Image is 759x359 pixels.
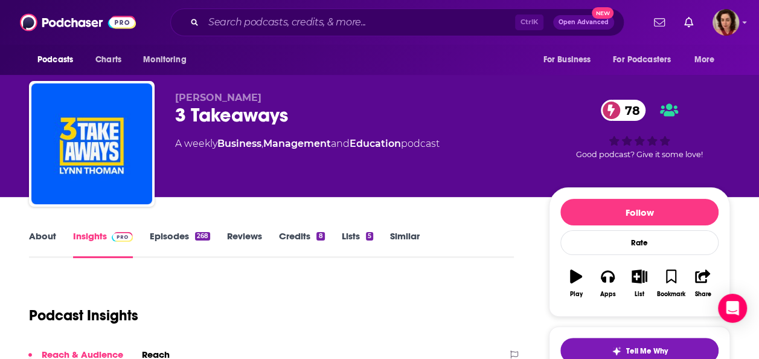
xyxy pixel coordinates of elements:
[366,232,373,241] div: 5
[624,262,655,305] button: List
[694,291,711,298] div: Share
[331,138,350,149] span: and
[95,51,121,68] span: Charts
[592,262,623,305] button: Apps
[543,51,591,68] span: For Business
[515,15,543,30] span: Ctrl K
[263,138,331,149] a: Management
[686,48,730,71] button: open menu
[553,15,614,30] button: Open AdvancedNew
[576,150,703,159] span: Good podcast? Give it some love!
[559,19,609,25] span: Open Advanced
[687,262,719,305] button: Share
[713,9,739,36] button: Show profile menu
[195,232,210,241] div: 268
[29,48,89,71] button: open menu
[88,48,129,71] a: Charts
[227,230,262,258] a: Reviews
[657,291,685,298] div: Bookmark
[73,230,133,258] a: InsightsPodchaser Pro
[175,137,440,151] div: A weekly podcast
[713,9,739,36] img: User Profile
[600,291,616,298] div: Apps
[316,232,324,241] div: 8
[29,230,56,258] a: About
[175,92,261,103] span: [PERSON_NAME]
[613,100,646,121] span: 78
[279,230,324,258] a: Credits8
[713,9,739,36] span: Logged in as hdrucker
[150,230,210,258] a: Episodes268
[112,232,133,242] img: Podchaser Pro
[626,346,668,356] span: Tell Me Why
[601,100,646,121] a: 78
[217,138,261,149] a: Business
[534,48,606,71] button: open menu
[29,306,138,325] h1: Podcast Insights
[635,291,644,298] div: List
[694,51,715,68] span: More
[560,199,719,225] button: Follow
[592,7,613,19] span: New
[679,12,698,33] a: Show notifications dropdown
[20,11,136,34] img: Podchaser - Follow, Share and Rate Podcasts
[655,262,687,305] button: Bookmark
[605,48,688,71] button: open menu
[350,138,401,149] a: Education
[390,230,420,258] a: Similar
[613,51,671,68] span: For Podcasters
[342,230,373,258] a: Lists5
[261,138,263,149] span: ,
[718,294,747,323] div: Open Intercom Messenger
[143,51,186,68] span: Monitoring
[649,12,670,33] a: Show notifications dropdown
[612,346,621,356] img: tell me why sparkle
[170,8,624,36] div: Search podcasts, credits, & more...
[135,48,202,71] button: open menu
[37,51,73,68] span: Podcasts
[560,262,592,305] button: Play
[570,291,583,298] div: Play
[560,230,719,255] div: Rate
[31,83,152,204] img: 3 Takeaways
[203,13,515,32] input: Search podcasts, credits, & more...
[549,92,730,167] div: 78Good podcast? Give it some love!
